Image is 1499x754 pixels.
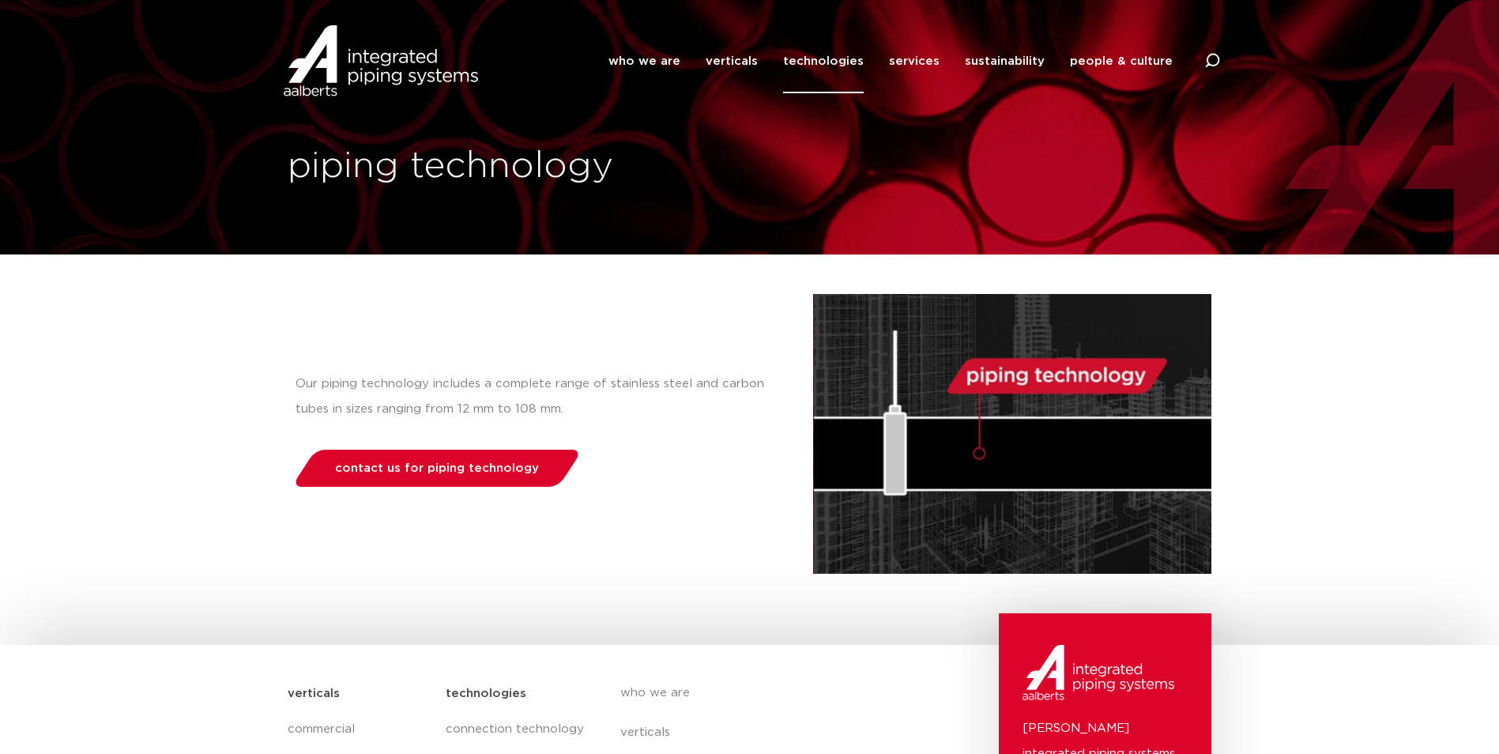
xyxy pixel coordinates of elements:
h5: verticals [288,681,340,707]
a: verticals [706,29,758,93]
h1: piping technology [288,141,742,192]
a: connection technology [446,710,588,749]
h5: technologies [446,681,526,707]
a: who we are [608,29,680,93]
a: contact us for piping technology [291,450,582,487]
a: services [889,29,940,93]
a: sustainability [965,29,1045,93]
a: technologies [783,29,864,93]
a: commercial [288,710,431,749]
nav: Menu [608,29,1173,93]
a: verticals [620,713,910,752]
a: who we are [620,673,910,713]
span: contact us for piping technology [335,462,539,474]
p: Our piping technology includes a complete range of stainless steel and carbon tubes in sizes rang... [296,371,782,422]
a: people & culture [1070,29,1173,93]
